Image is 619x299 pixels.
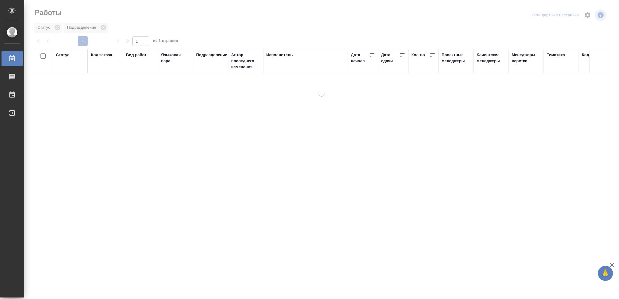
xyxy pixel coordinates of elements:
div: Подразделение [196,52,227,58]
div: Код заказа [91,52,112,58]
div: Код работы [582,52,605,58]
div: Кол-во [411,52,425,58]
div: Статус [56,52,70,58]
div: Дата сдачи [381,52,399,64]
div: Тематика [547,52,565,58]
div: Автор последнего изменения [231,52,260,70]
button: 🙏 [598,266,613,281]
div: Менеджеры верстки [512,52,541,64]
div: Вид работ [126,52,147,58]
div: Языковая пара [161,52,190,64]
span: 🙏 [600,267,611,280]
div: Исполнитель [266,52,293,58]
div: Дата начала [351,52,369,64]
div: Проектные менеджеры [442,52,471,64]
div: Клиентские менеджеры [477,52,506,64]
